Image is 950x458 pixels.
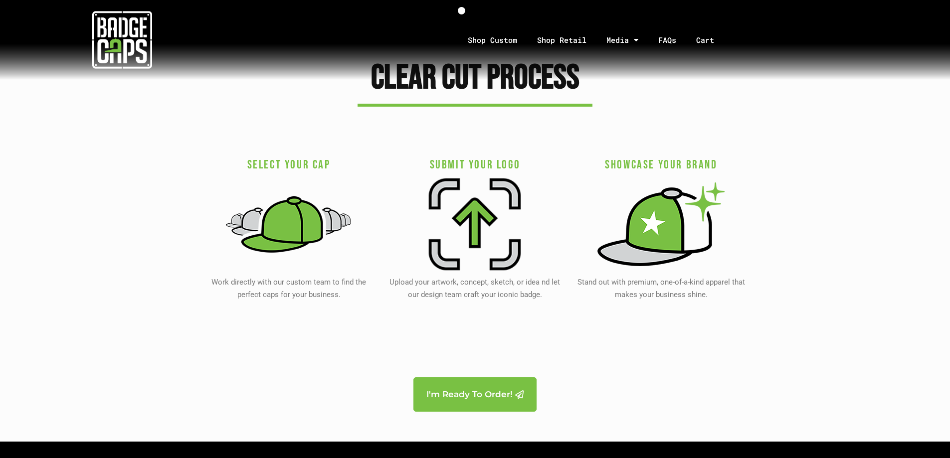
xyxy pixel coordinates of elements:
[648,14,686,66] a: FAQs
[596,14,648,66] a: Media
[413,377,537,412] a: I'm Ready To Order!
[485,7,492,14] span: Go to slide 3
[201,157,377,172] h3: Select Your Cap
[201,276,377,301] p: Work directly with our custom team to find the perfect caps for your business.
[527,14,596,66] a: Shop Retail
[92,10,152,70] img: badgecaps white logo with green acccent
[900,410,950,458] iframe: Chat Widget
[458,14,527,66] a: Shop Custom
[244,14,950,66] nav: Menu
[387,276,563,301] p: Upload your artwork, concept, sketch, or idea nd let our design team craft your iconic badge.
[686,14,737,66] a: Cart
[573,276,749,301] p: Stand out with premium, one-of-a-kind apparel that makes your business shine.
[573,157,749,172] h3: Showcase Your Brand
[426,390,513,399] span: I'm Ready To Order!
[458,7,465,14] span: Go to slide 1
[225,182,353,266] img: select your badgecaps
[429,178,521,270] img: submit your logo badgecaps
[471,7,479,14] span: Go to slide 2
[597,182,725,266] img: badgecaps showcase
[387,157,563,172] h3: Submit Your Logo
